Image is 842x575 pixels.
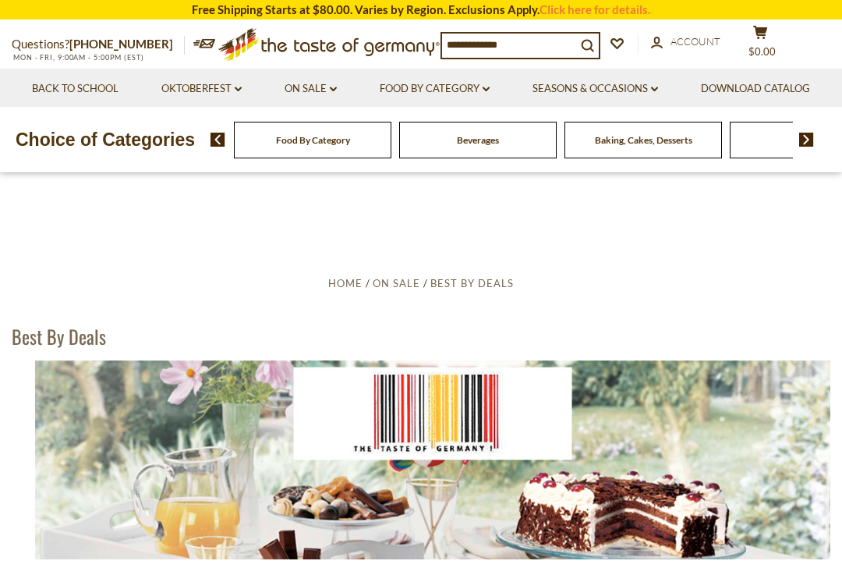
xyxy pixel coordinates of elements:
a: Seasons & Occasions [532,80,658,98]
a: Home [328,277,363,289]
span: Account [670,35,720,48]
a: Oktoberfest [161,80,242,98]
a: Back to School [32,80,119,98]
a: On Sale [373,277,420,289]
span: $0.00 [748,45,776,58]
a: Beverages [457,134,499,146]
button: $0.00 [737,25,784,64]
a: Best By Deals [430,277,514,289]
a: Food By Category [380,80,490,98]
a: [PHONE_NUMBER] [69,37,173,51]
a: Download Catalog [701,80,810,98]
span: MON - FRI, 9:00AM - 5:00PM (EST) [12,53,144,62]
img: previous arrow [210,133,225,147]
a: On Sale [285,80,337,98]
a: Food By Category [276,134,350,146]
img: next arrow [799,133,814,147]
img: the-taste-of-germany-barcode-3.jpg [35,360,830,559]
h1: Best By Deals [12,325,106,348]
p: Questions? [12,34,185,55]
a: Click here for details. [540,2,650,16]
a: Baking, Cakes, Desserts [595,134,692,146]
a: Account [651,34,720,51]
